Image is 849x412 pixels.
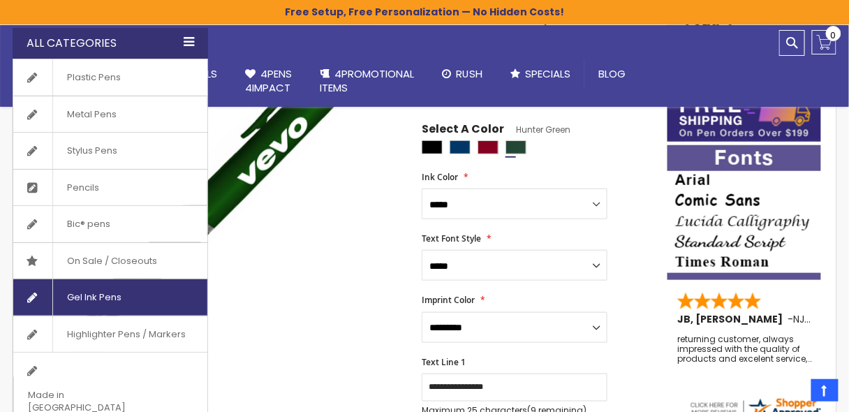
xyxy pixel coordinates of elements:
span: Specials [525,66,570,81]
span: NJ [793,312,811,326]
div: Navy Blue [450,140,471,154]
div: returning customer, always impressed with the quality of products and excelent service, will retu... [677,334,813,365]
span: Metal Pens [52,96,131,133]
span: Highlighter Pens / Markers [52,316,200,353]
a: On Sale / Closeouts [13,243,207,279]
a: Stylus Pens [13,133,207,169]
a: Metal Pens [13,96,207,133]
span: 4PROMOTIONAL ITEMS [320,66,414,95]
span: On Sale / Closeouts [52,243,171,279]
a: Pencils [13,170,207,206]
a: Gel Ink Pens [13,279,207,316]
span: Blog [598,66,626,81]
a: 0 [812,30,836,54]
a: Plastic Pens [13,59,207,96]
div: Burgundy [478,140,499,154]
span: 4Pens 4impact [245,66,292,95]
span: Stylus Pens [52,133,131,169]
span: Text Line 1 [422,356,466,368]
a: 4Pens4impact [231,59,306,104]
span: Select A Color [422,122,504,140]
span: JB, [PERSON_NAME] [677,312,788,326]
div: All Categories [13,28,208,59]
a: Highlighter Pens / Markers [13,316,207,353]
a: Top [811,379,839,402]
span: Imprint Color [422,294,475,306]
span: Ink Color [422,171,458,183]
img: font-personalization-examples [667,145,821,280]
a: Bic® pens [13,206,207,242]
span: Rush [456,66,482,81]
a: 4PROMOTIONALITEMS [306,59,428,104]
div: Hunter Green [505,140,526,154]
div: Black [422,140,443,154]
a: Rush [428,59,496,89]
a: Blog [584,59,640,89]
span: Plastic Pens [52,59,135,96]
span: Text Font Style [422,233,481,244]
span: Pencils [52,170,113,206]
a: Specials [496,59,584,89]
span: Gel Ink Pens [52,279,135,316]
span: Bic® pens [52,206,124,242]
span: Hunter Green [504,124,570,135]
img: 4phpc-i-513-solid-colored-ballpoint-click-pen-with-matching-rubber-grip-pen-green_1.jpg [40,6,403,369]
img: Free shipping on orders over $199 [667,91,821,142]
span: 0 [831,29,836,42]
